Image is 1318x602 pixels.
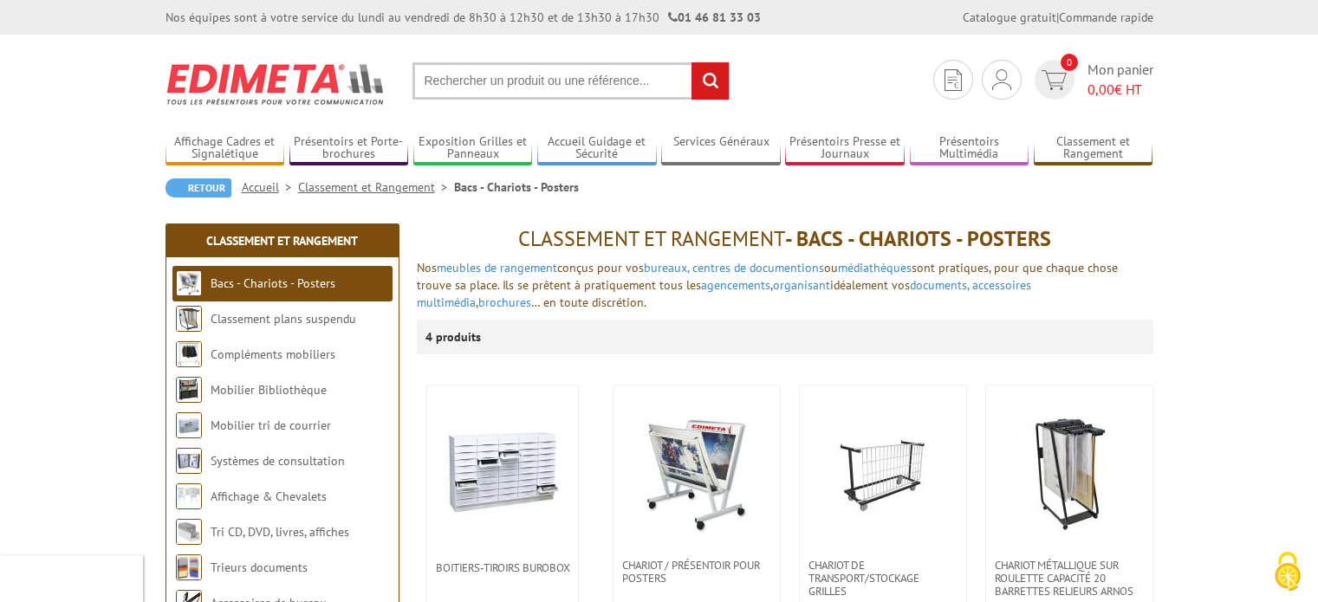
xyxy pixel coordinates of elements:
img: Bacs - Chariots - Posters [176,270,202,296]
a: Chariot métallique sur roulette capacité 20 barrettes relieurs ARNOS [986,559,1152,598]
a: Systèmes de consultation [211,453,345,469]
a: accessoires multimédia [417,277,1031,310]
a: meubles de rangement [437,260,557,275]
span: Chariot métallique sur roulette capacité 20 barrettes relieurs ARNOS [995,559,1144,598]
a: Exposition Grilles et Panneaux [413,134,533,163]
a: Bacs - Chariots - Posters [211,275,335,291]
input: rechercher [691,62,729,100]
span: Boitiers-tiroirs Burobox [436,561,569,574]
a: Commande rapide [1059,10,1153,25]
img: Tri CD, DVD, livres, affiches [176,519,202,545]
img: Mobilier tri de courrier [176,412,202,438]
span: Chariot / Présentoir pour posters [622,559,771,585]
img: Cookies (fenêtre modale) [1266,550,1309,593]
a: Trieurs documents [211,560,308,575]
img: devis rapide [992,69,1011,90]
input: Rechercher un produit ou une référence... [412,62,730,100]
a: Tri CD, DVD, livres, affiches [211,524,349,540]
a: Présentoirs Multimédia [910,134,1029,163]
a: Classement plans suspendu [211,311,356,327]
span: 0 [1061,54,1078,71]
img: devis rapide [945,69,962,91]
font: Nos conçus pour vos ou sont pratiques, pour que chaque chose trouve sa place. Ils se prêtent à pr... [417,260,1118,310]
a: centres de documentions [692,260,824,275]
a: devis rapide 0 Mon panier 0,00€ HT [1030,60,1153,100]
a: Compléments mobiliers [211,346,335,362]
a: Chariot de transport/stockage Grilles [800,559,966,598]
a: documents, [910,277,969,293]
img: devis rapide [1042,70,1067,90]
div: Nos équipes sont à votre service du lundi au vendredi de 8h30 à 12h30 et de 13h30 à 17h30 [166,9,761,26]
p: 4 produits [425,320,490,354]
span: Chariot de transport/stockage Grilles [808,559,958,598]
strong: 01 46 81 33 03 [668,10,761,25]
span: € HT [1088,80,1153,100]
a: Mobilier Bibliothèque [211,382,327,398]
span: Classement et Rangement [518,225,785,252]
a: Chariot / Présentoir pour posters [614,559,780,585]
span: 0,00 [1088,81,1114,98]
a: Classement et Rangement [206,233,358,249]
a: organisant [773,277,830,293]
a: Accueil [242,179,298,195]
div: | [963,9,1153,26]
a: Accueil Guidage et Sécurité [537,134,657,163]
a: agencements [701,277,770,293]
img: Chariot / Présentoir pour posters [636,411,757,533]
a: médiathèques [838,260,912,275]
a: Boitiers-tiroirs Burobox [427,561,578,574]
img: Boitiers-tiroirs Burobox [442,411,563,533]
a: brochures [478,295,531,310]
img: Affichage & Chevalets [176,483,202,509]
a: Présentoirs et Porte-brochures [289,134,409,163]
button: Cookies (fenêtre modale) [1257,543,1318,602]
li: Bacs - Chariots - Posters [454,178,579,196]
img: Chariot métallique sur roulette capacité 20 barrettes relieurs ARNOS [1009,411,1130,533]
a: Retour [166,178,231,197]
a: bureaux, [644,260,689,275]
a: Catalogue gratuit [963,10,1056,25]
a: Présentoirs Presse et Journaux [785,134,905,163]
a: Affichage Cadres et Signalétique [166,134,285,163]
span: Mon panier [1088,60,1153,100]
img: Compléments mobiliers [176,341,202,367]
img: Edimeta [166,52,386,116]
a: Mobilier tri de courrier [211,418,331,433]
img: Classement plans suspendu [176,306,202,332]
h1: - Bacs - Chariots - Posters [417,228,1153,250]
img: Systèmes de consultation [176,448,202,474]
img: Chariot de transport/stockage Grilles [822,411,944,533]
img: Mobilier Bibliothèque [176,377,202,403]
a: Affichage & Chevalets [211,489,327,504]
a: Services Généraux [661,134,781,163]
a: Classement et Rangement [298,179,454,195]
a: Classement et Rangement [1034,134,1153,163]
img: Trieurs documents [176,554,202,580]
